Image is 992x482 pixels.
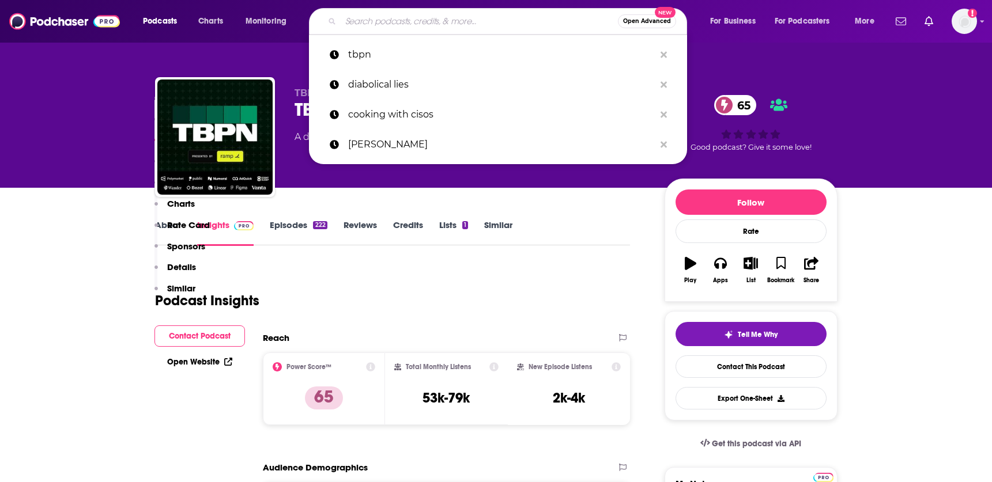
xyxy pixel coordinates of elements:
p: 65 [305,386,343,409]
h3: 53k-79k [423,389,470,407]
button: Open AdvancedNew [618,14,676,28]
button: Follow [676,189,827,215]
span: For Business [710,13,756,29]
h2: Reach [263,332,289,343]
h2: New Episode Listens [529,363,592,371]
a: tbpn [309,40,687,70]
a: Show notifications dropdown [891,12,911,31]
img: User Profile [952,9,977,34]
button: Apps [706,249,735,291]
div: Apps [713,277,728,284]
span: Get this podcast via API [712,439,801,449]
button: Share [796,249,826,291]
a: Contact This Podcast [676,355,827,378]
button: List [735,249,765,291]
p: diabolical lies [348,70,655,100]
h2: Audience Demographics [263,462,368,473]
svg: Add a profile image [968,9,977,18]
p: tbpn [348,40,655,70]
div: Bookmark [767,277,794,284]
input: Search podcasts, credits, & more... [341,12,618,31]
img: TBPN [157,79,273,195]
a: Get this podcast via API [691,430,811,458]
div: 1 [462,221,468,229]
a: Open Website [167,357,232,367]
img: Podchaser Pro [813,473,833,482]
div: A daily podcast [295,130,542,144]
a: Reviews [344,219,377,246]
h2: Total Monthly Listens [406,363,471,371]
a: Similar [484,219,512,246]
div: List [746,277,756,284]
button: open menu [767,12,847,31]
span: For Podcasters [775,13,830,29]
span: New [655,7,676,18]
h2: Power Score™ [286,363,331,371]
button: Rate Card [154,219,210,241]
span: Monitoring [246,13,286,29]
div: Search podcasts, credits, & more... [320,8,698,35]
span: Good podcast? Give it some love! [691,143,812,151]
a: [PERSON_NAME] [309,130,687,160]
p: naveen rao [348,130,655,160]
span: 65 [726,95,756,115]
a: Lists1 [439,219,468,246]
button: Bookmark [766,249,796,291]
button: Similar [154,283,195,304]
button: Show profile menu [952,9,977,34]
a: Pro website [813,471,833,482]
button: open menu [702,12,770,31]
span: Open Advanced [623,18,671,24]
span: TBPN Corp [295,88,348,98]
button: Contact Podcast [154,325,245,347]
span: Logged in as inkhouseNYC [952,9,977,34]
div: Share [804,277,819,284]
img: Podchaser - Follow, Share and Rate Podcasts [9,10,120,32]
button: open menu [237,12,301,31]
p: Details [167,261,196,272]
p: Sponsors [167,241,205,252]
button: Details [154,261,196,283]
button: open menu [847,12,889,31]
span: Podcasts [143,13,177,29]
a: Credits [393,219,423,246]
div: 65Good podcast? Give it some love! [665,88,838,159]
button: Sponsors [154,241,205,262]
p: Similar [167,283,195,294]
button: Export One-Sheet [676,387,827,409]
p: Rate Card [167,219,210,230]
h3: 2k-4k [553,389,585,407]
a: diabolical lies [309,70,687,100]
a: cooking with cisos [309,100,687,130]
div: 222 [313,221,327,229]
button: tell me why sparkleTell Me Why [676,322,827,346]
span: Charts [198,13,223,29]
button: open menu [135,12,192,31]
a: Show notifications dropdown [920,12,938,31]
div: Rate [676,219,827,243]
a: 65 [714,95,756,115]
a: Episodes222 [270,219,327,246]
button: Play [676,249,706,291]
div: Play [684,277,696,284]
span: More [855,13,874,29]
span: Tell Me Why [738,330,778,339]
a: Charts [191,12,230,31]
p: cooking with cisos [348,100,655,130]
img: tell me why sparkle [724,330,733,339]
